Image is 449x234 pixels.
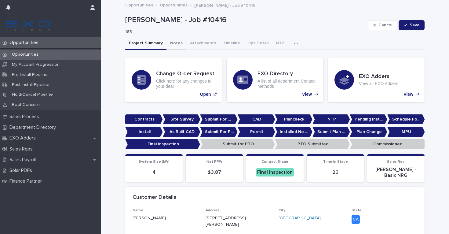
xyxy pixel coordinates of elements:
[7,102,45,107] p: Roof Concern
[129,169,179,175] p: 4
[125,114,163,124] p: Contracts
[160,1,188,8] a: Opportunities
[200,139,275,149] p: Submit for PTO
[256,168,294,176] div: Final Inspection
[7,146,38,152] p: Sales Reps
[200,92,211,97] p: Open
[7,82,54,87] p: Post-Install Pipeline
[125,139,200,149] p: Final Inspection
[238,114,275,124] p: CAD
[125,37,166,50] button: Project Summary
[194,2,256,8] p: [PERSON_NAME] - Job #10416
[359,81,398,86] p: View all EXO Adders
[220,37,244,50] button: Timeline
[302,92,312,97] p: View
[156,71,215,77] h3: Change Order Request
[378,23,392,27] span: Cancel
[133,215,198,221] p: [PERSON_NAME]
[7,62,64,67] p: My Account Progression
[371,167,421,178] p: [PERSON_NAME] - Basic NRG
[7,72,53,77] p: Pre-Install Pipeline
[387,160,405,164] span: Sales Rep
[125,1,153,8] a: Opportunities
[125,127,163,137] p: Install
[133,209,143,212] span: Name
[189,169,239,175] p: $ 3.87
[350,139,425,149] p: Commissioned
[350,127,387,137] p: Plan Change
[359,73,398,80] h3: EXO Adders
[275,127,312,137] p: Installed No Permit
[125,58,222,102] a: Open
[200,127,238,137] p: Submit For Permit
[261,160,288,164] span: Contract Stage
[156,79,215,89] p: Click here for any changes to your deal
[163,114,200,124] p: Site Survey
[352,215,360,224] div: CA
[125,16,366,24] p: [PERSON_NAME] - Job #10416
[244,37,272,50] button: Ops Detail
[403,92,413,97] p: View
[312,114,350,124] p: NTP
[7,135,41,141] p: EXO Adders
[238,127,275,137] p: Permit
[206,215,257,228] p: [STREET_ADDRESS][PERSON_NAME]
[350,114,387,124] p: Pending Install Task
[272,37,288,50] button: NTP
[5,20,51,32] img: FKS5r6ZBThi8E5hshIGi
[368,20,397,30] button: Cancel
[7,178,47,184] p: Finance Partner
[200,114,238,124] p: Submit For CAD
[312,127,350,137] p: Submit Plan Change
[186,37,220,50] button: Attachments
[310,169,360,175] p: 26
[279,215,321,221] a: [GEOGRAPHIC_DATA]
[279,209,285,212] span: City
[206,160,222,164] span: Net PPW
[7,114,44,120] p: Sales Process
[7,92,58,97] p: Hold/Cancel Pipeline
[352,209,362,212] span: State
[166,37,186,50] button: Notes
[133,194,176,201] h2: Customer Details
[7,124,61,130] p: Department Directory
[139,160,170,164] span: System Size (kW)
[387,127,425,137] p: MPU
[275,139,350,149] p: PTO Submitted
[323,160,348,164] span: Time In Stage
[7,40,43,46] p: Opportunities
[227,58,323,102] a: View
[206,209,220,212] span: Address
[7,157,41,163] p: Sales Payroll
[7,168,37,173] p: Solar PDFs
[387,114,425,124] p: Schedule For Install
[163,127,200,137] p: As Built CAD
[410,23,420,27] span: Save
[328,58,425,102] a: View
[7,52,43,57] p: Opportunities
[125,29,363,35] p: 165
[399,20,425,30] button: Save
[257,71,317,77] h3: EXO Directory
[257,79,317,89] p: A list of all department Contact methods
[275,114,312,124] p: Plancheck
